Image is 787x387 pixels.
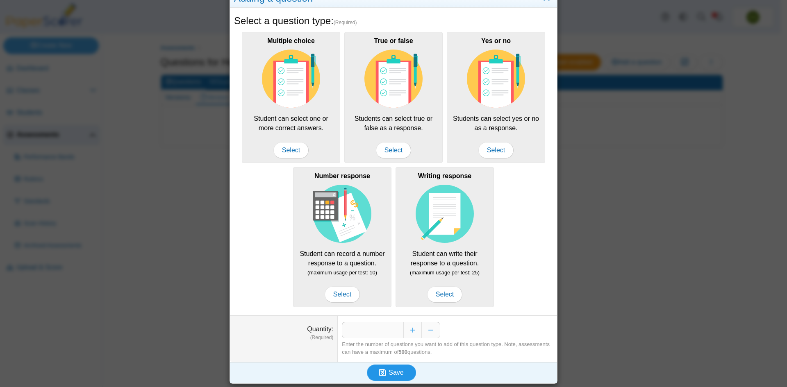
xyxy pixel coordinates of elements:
button: Save [367,364,416,381]
div: Students can select yes or no as a response. [447,32,545,163]
img: item-type-multiple-choice.svg [262,50,320,108]
label: Quantity [307,326,333,333]
small: (maximum usage per test: 10) [307,269,377,276]
span: Select [273,142,309,158]
span: Select [478,142,514,158]
div: Student can record a number response to a question. [293,167,391,307]
div: Enter the number of questions you want to add of this question type. Note, assessments can have a... [342,341,553,355]
img: item-type-writing-response.svg [416,185,474,243]
b: Yes or no [481,37,511,44]
div: Student can select one or more correct answers. [242,32,340,163]
div: Student can write their response to a question. [396,167,494,307]
b: Number response [314,172,370,179]
b: True or false [374,37,413,44]
img: item-type-multiple-choice.svg [467,50,525,108]
h5: Select a question type: [234,14,553,28]
button: Decrease [422,322,440,338]
span: Select [427,286,462,303]
span: Save [389,369,403,376]
span: Select [376,142,411,158]
b: 500 [398,349,407,355]
b: Multiple choice [267,37,315,44]
div: Students can select true or false as a response. [344,32,443,163]
b: Writing response [418,172,471,179]
img: item-type-number-response.svg [313,185,371,243]
small: (maximum usage per test: 25) [410,269,480,276]
span: (Required) [334,19,357,26]
span: Select [325,286,360,303]
button: Increase [403,322,422,338]
dfn: (Required) [234,334,333,341]
img: item-type-multiple-choice.svg [364,50,423,108]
